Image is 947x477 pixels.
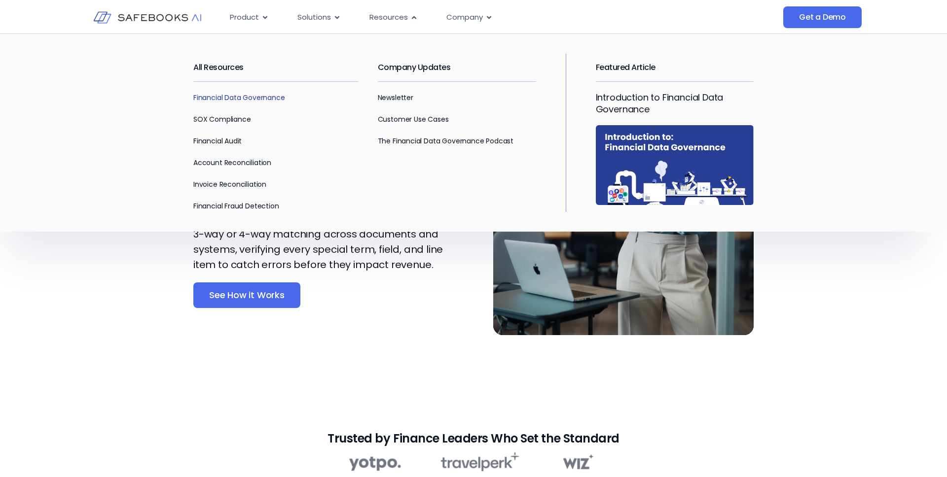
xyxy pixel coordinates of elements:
a: Financial Data Governance [193,93,285,102]
img: Order Management Module 1 [349,450,598,474]
span: Product [230,12,259,23]
a: SOX Compliance [193,114,251,124]
span: Solutions [297,12,331,23]
a: Financial Fraud Detection [193,201,279,211]
a: Newsletter [378,93,413,102]
a: Financial Audit [193,136,242,146]
a: Get a Demo [783,6,862,28]
nav: Menu [222,8,685,27]
a: Invoice Reconciliation [193,179,266,189]
a: All Resources [193,62,244,73]
h2: Trusted by Finance Leaders Who Set the Standard [328,434,619,443]
span: Get a Demo [799,12,846,22]
h2: Featured Article [596,54,754,81]
div: Menu Toggle [222,8,685,27]
a: Customer Use Cases [378,114,449,124]
a: Introduction to Financial Data Governance [596,91,724,115]
h2: Company Updates [378,54,536,81]
a: The Financial Data Governance Podcast [378,136,513,146]
span: See How it Works [209,290,285,300]
span: Resources [369,12,408,23]
a: See How it Works [193,282,300,308]
a: Account Reconciliation [193,158,271,168]
span: Company [446,12,483,23]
